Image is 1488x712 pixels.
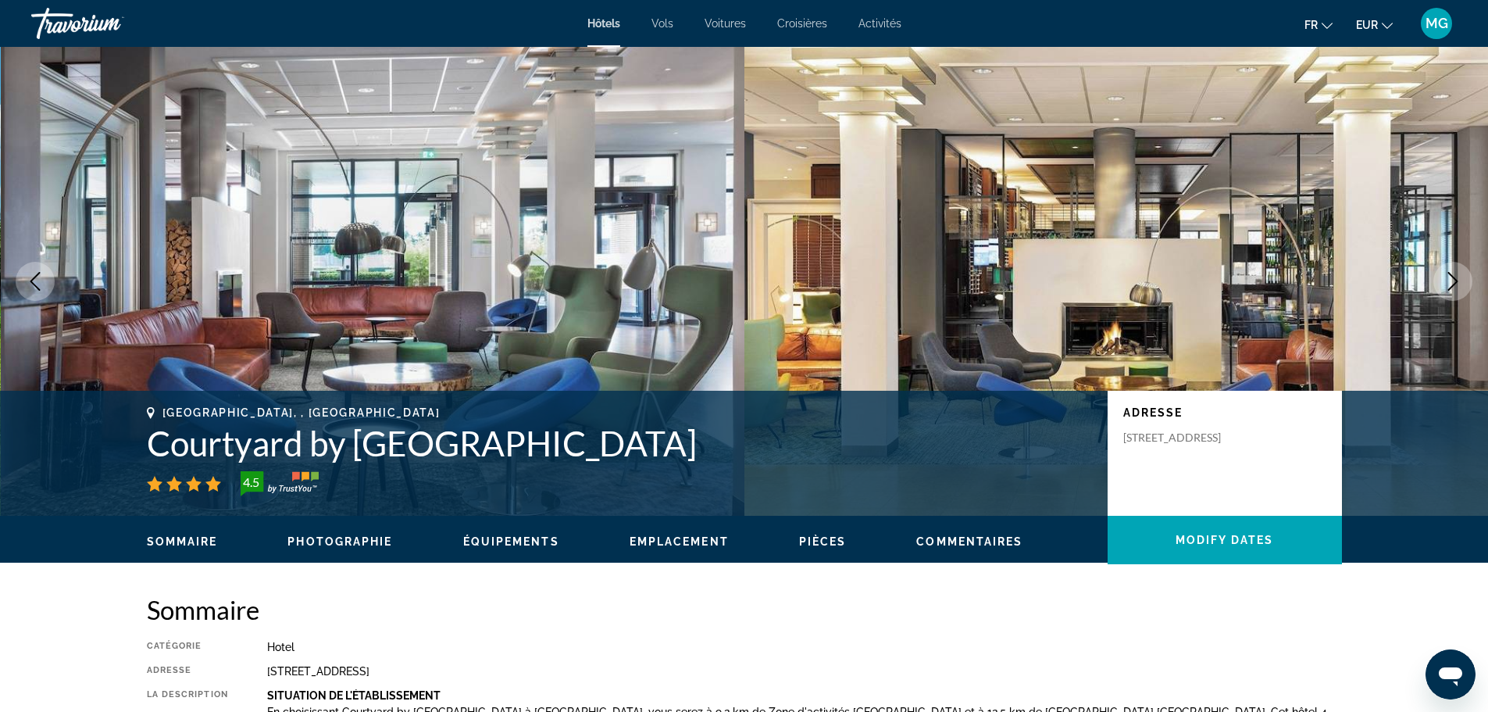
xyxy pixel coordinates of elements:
[267,689,441,702] b: Situation De L'établissement
[630,535,729,549] button: Emplacement
[1123,431,1248,445] p: [STREET_ADDRESS]
[916,535,1022,548] span: Commentaires
[147,423,1092,463] h1: Courtyard by [GEOGRAPHIC_DATA]
[31,3,187,44] a: Travorium
[463,535,559,548] span: Équipements
[858,17,901,30] a: Activités
[267,665,1342,678] div: [STREET_ADDRESS]
[651,17,673,30] a: Vols
[1304,19,1318,31] span: fr
[267,641,1342,653] div: Hotel
[1356,13,1393,36] button: Change currency
[1356,19,1378,31] span: EUR
[630,535,729,548] span: Emplacement
[147,594,1342,625] h2: Sommaire
[799,535,847,549] button: Pièces
[1108,516,1342,564] button: Modify Dates
[241,471,319,496] img: TrustYou guest rating badge
[777,17,827,30] a: Croisières
[287,535,392,548] span: Photographie
[236,473,267,492] div: 4.5
[587,17,620,30] a: Hôtels
[162,406,441,419] span: [GEOGRAPHIC_DATA], , [GEOGRAPHIC_DATA]
[1426,649,1476,699] iframe: Bouton de lancement de la fenêtre de messagerie
[287,535,392,549] button: Photographie
[1176,534,1273,546] span: Modify Dates
[147,641,228,653] div: Catégorie
[1426,16,1448,31] span: MG
[1304,13,1333,36] button: Change language
[147,535,218,548] span: Sommaire
[463,535,559,549] button: Équipements
[1433,262,1472,301] button: Next image
[147,535,218,549] button: Sommaire
[147,665,228,678] div: Adresse
[916,535,1022,549] button: Commentaires
[799,535,847,548] span: Pièces
[1123,406,1326,419] p: Adresse
[1416,7,1457,40] button: User Menu
[705,17,746,30] a: Voitures
[16,262,55,301] button: Previous image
